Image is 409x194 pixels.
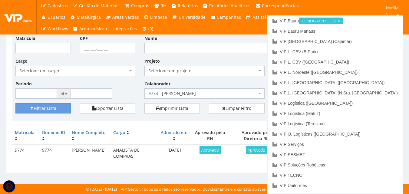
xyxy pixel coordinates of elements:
button: Exportar Lista [80,103,135,113]
a: VIP [GEOGRAPHIC_DATA] (Cajamar) [268,36,403,47]
img: logo [5,13,32,22]
span: Áreas Verdes [112,14,139,20]
span: (0) [148,26,153,31]
span: Compras [131,3,149,8]
span: Usuários [48,14,65,20]
a: VIP Soluções Robóticas [268,160,403,170]
a: VIP L. CBV ([GEOGRAPHIC_DATA]) [268,57,403,67]
td: ANALISTA DE COMPRAS [111,144,158,163]
span: Aprovado [246,146,267,154]
span: RH [160,3,166,8]
label: Matrícula [15,35,35,41]
span: até [57,88,71,99]
span: 9774 - JOAO PAULO MARQUES PEREIRA [144,88,264,99]
a: Metalúrgica [68,12,104,23]
a: VIP L. [GEOGRAPHIC_DATA] (N.Sra. [GEOGRAPHIC_DATA]) [268,88,403,98]
span: kemilly | VIP Bauru [386,5,401,23]
a: Cargo [113,130,125,135]
span: Relatórios [178,3,198,8]
a: VIP Logística (Matriz) [268,108,403,119]
small: [DEMOGRAPHIC_DATA] [299,18,343,24]
a: Áreas Verdes [103,12,141,23]
td: [DATE] [158,144,190,163]
span: Metalúrgica [77,14,101,20]
span: Selecione um cargo [15,66,135,76]
a: TV [294,12,311,23]
a: VIP L. CBV (B.Park) [268,47,403,57]
a: VIP L. Nordeste ([GEOGRAPHIC_DATA]) [268,67,403,77]
label: Projeto [144,58,160,64]
span: Correspondências [262,3,299,8]
a: Imprimir Lista [144,103,200,113]
a: Arquivo Morto [71,23,111,35]
div: © [DATE] - [DATE] | VIP Gestor. Todos os direitos são reservados. Dúvidas? Entre em contato atrav... [86,186,323,192]
a: VIP TECNO [268,170,403,180]
label: Cargo [15,58,28,64]
a: Integrações [111,23,139,35]
span: Relatórios Analíticos [209,3,250,8]
a: VIP L. [GEOGRAPHIC_DATA] ([GEOGRAPHIC_DATA]) [268,77,403,88]
span: Aprovado [200,146,221,154]
span: Arquivo Morto [79,26,108,31]
span: Integrações [113,26,137,31]
span: TV [303,14,308,20]
label: Nome [144,35,157,41]
input: ___.___.___-__ [80,43,135,53]
a: Matrícula [15,130,35,135]
a: VIP Uniformes [268,180,403,191]
a: VIP Serviços [268,139,403,150]
a: VIP Bauru[DEMOGRAPHIC_DATA] [268,16,403,26]
span: Cadastros [48,3,68,8]
button: Filtrar Lista [15,103,71,113]
a: (0) [139,23,156,35]
span: Selecione um projeto [148,68,257,74]
span: Limpeza [150,14,167,20]
a: Universidade [170,12,208,23]
a: VIP Logística (Teresina) [268,119,403,129]
span: Campanhas [217,14,241,20]
a: VIP O. Logísticas ([GEOGRAPHIC_DATA]) [268,129,403,139]
a: VIP Logística ([GEOGRAPHIC_DATA]) [268,98,403,108]
th: Aprovado pelo RH [190,127,229,144]
a: Domínio ID [42,130,65,135]
td: 9774 [40,144,69,163]
a: Campanhas [208,12,244,23]
span: Workflows [48,26,68,31]
label: CPF [80,35,88,41]
td: [PERSON_NAME] [69,144,111,163]
a: Workflows [38,23,71,35]
a: Limpar Filtro [209,103,264,113]
span: Selecione um cargo [19,68,128,74]
a: Nome Completo [72,130,106,135]
span: Assistência Técnica [252,14,292,20]
span: Universidade [179,14,206,20]
label: Colaborador [144,81,170,87]
span: Gestão de Materiais [79,3,120,8]
label: Período [15,81,32,87]
span: 9774 - JOAO PAULO MARQUES PEREIRA [148,90,257,97]
a: Limpeza [141,12,170,23]
a: Admitido em [161,130,187,135]
td: 9774 [12,144,40,163]
a: Assistência Técnica [243,12,294,23]
a: Usuários [38,12,68,23]
a: VIP SESMET [268,150,403,160]
a: VIP Bauru Manaus [268,26,403,36]
span: Selecione um projeto [144,66,264,76]
th: Aprovado pela Diretoria RH [229,127,284,144]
